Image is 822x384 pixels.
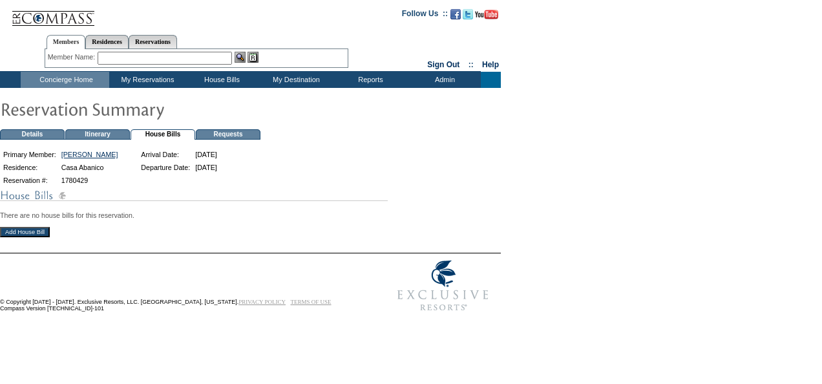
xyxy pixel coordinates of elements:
[193,162,219,173] td: [DATE]
[59,175,120,186] td: 1780429
[475,13,498,21] a: Subscribe to our YouTube Channel
[248,52,258,63] img: Reservations
[238,299,286,305] a: PRIVACY POLICY
[21,72,109,88] td: Concierge Home
[469,60,474,69] span: ::
[139,162,192,173] td: Departure Date:
[131,129,195,140] td: House Bills
[139,149,192,160] td: Arrival Date:
[427,60,459,69] a: Sign Out
[482,60,499,69] a: Help
[65,129,130,140] td: Itinerary
[450,13,461,21] a: Become our fan on Facebook
[1,149,58,160] td: Primary Member:
[402,8,448,23] td: Follow Us ::
[47,35,86,49] a: Members
[406,72,481,88] td: Admin
[463,13,473,21] a: Follow us on Twitter
[59,162,120,173] td: Casa Abanico
[85,35,129,48] a: Residences
[463,9,473,19] img: Follow us on Twitter
[48,52,98,63] div: Member Name:
[235,52,246,63] img: View
[1,162,58,173] td: Residence:
[184,72,258,88] td: House Bills
[450,9,461,19] img: Become our fan on Facebook
[332,72,406,88] td: Reports
[258,72,332,88] td: My Destination
[196,129,260,140] td: Requests
[475,10,498,19] img: Subscribe to our YouTube Channel
[193,149,219,160] td: [DATE]
[61,151,118,158] a: [PERSON_NAME]
[291,299,332,305] a: TERMS OF USE
[385,253,501,318] img: Exclusive Resorts
[109,72,184,88] td: My Reservations
[1,175,58,186] td: Reservation #:
[129,35,177,48] a: Reservations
